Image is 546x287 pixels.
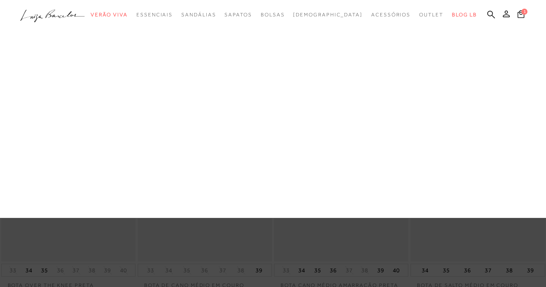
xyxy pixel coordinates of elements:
[261,7,285,23] a: categoryNavScreenReaderText
[224,7,252,23] a: categoryNavScreenReaderText
[371,12,410,18] span: Acessórios
[293,7,363,23] a: noSubCategoriesText
[452,12,477,18] span: BLOG LB
[91,7,128,23] a: categoryNavScreenReaderText
[261,12,285,18] span: Bolsas
[371,7,410,23] a: categoryNavScreenReaderText
[91,12,128,18] span: Verão Viva
[136,7,173,23] a: categoryNavScreenReaderText
[224,12,252,18] span: Sapatos
[136,12,173,18] span: Essenciais
[293,12,363,18] span: [DEMOGRAPHIC_DATA]
[521,9,527,15] span: 1
[181,7,216,23] a: categoryNavScreenReaderText
[419,7,443,23] a: categoryNavScreenReaderText
[419,12,443,18] span: Outlet
[452,7,477,23] a: BLOG LB
[181,12,216,18] span: Sandálias
[515,9,527,21] button: 1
